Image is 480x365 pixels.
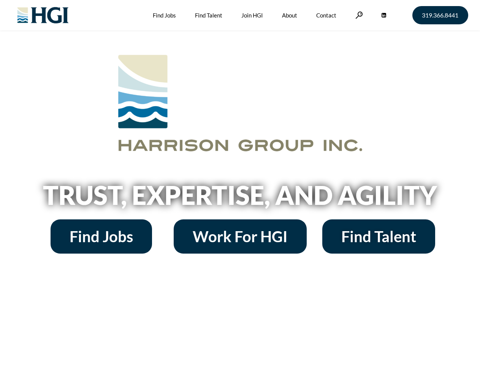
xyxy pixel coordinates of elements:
a: Search [355,11,363,19]
span: Find Talent [341,229,416,244]
span: 319.366.8441 [422,12,458,18]
span: Work For HGI [193,229,288,244]
a: 319.366.8441 [412,6,468,24]
a: Find Jobs [51,219,152,254]
span: Find Jobs [70,229,133,244]
a: Find Talent [322,219,435,254]
a: Work For HGI [174,219,307,254]
h2: Trust, Expertise, and Agility [24,182,457,208]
